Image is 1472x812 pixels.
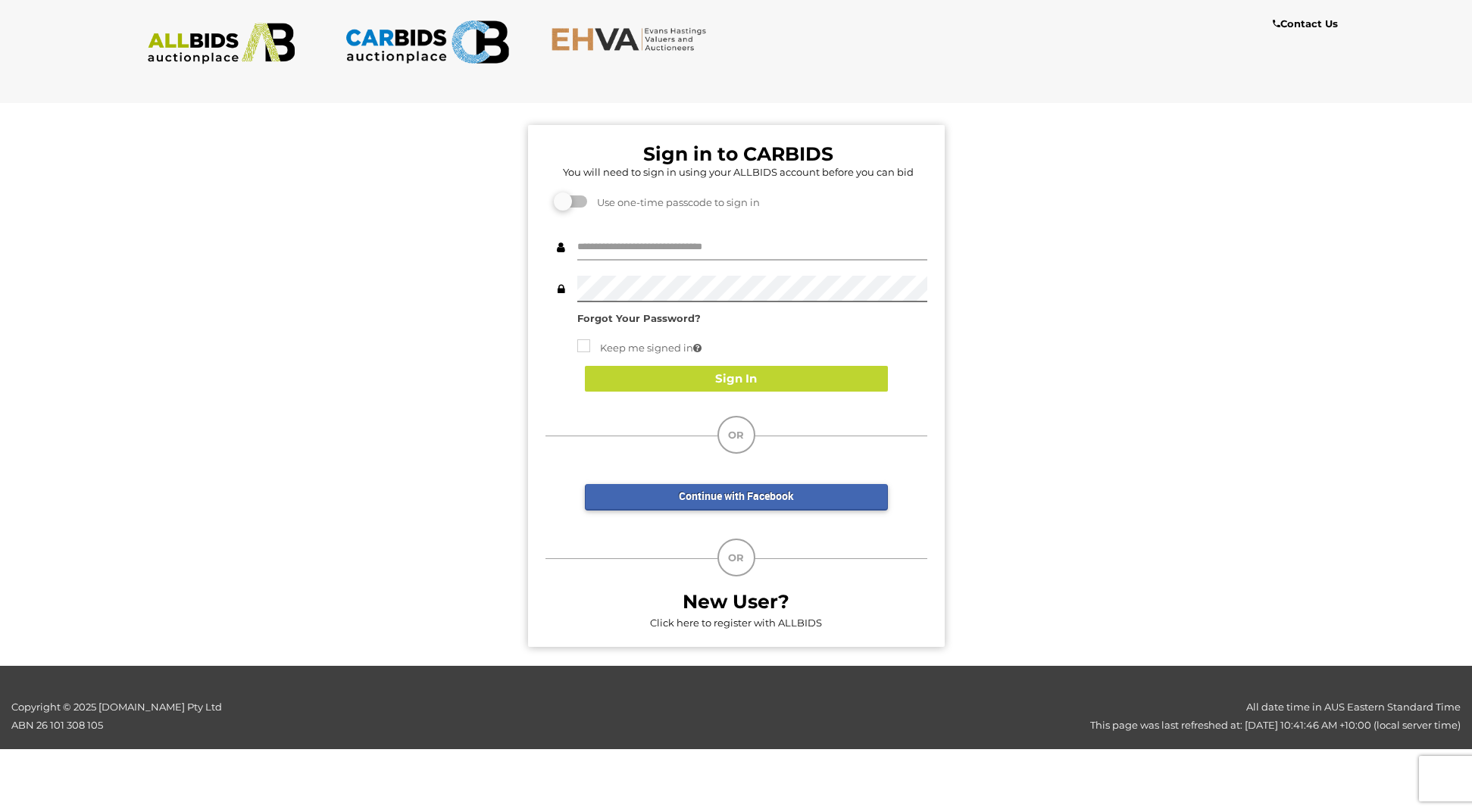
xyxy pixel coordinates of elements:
b: Sign in to CARBIDS [643,142,833,165]
img: EHVA.com.au [551,27,715,52]
label: Keep me signed in [577,339,702,357]
img: CARBIDS.com.au [345,15,509,69]
img: ALLBIDS.com.au [139,23,304,64]
div: All date time in AUS Eastern Standard Time This page was last refreshed at: [DATE] 10:41:46 AM +1... [368,698,1472,734]
b: Contact Us [1273,17,1338,30]
b: New User? [683,590,789,613]
div: OR [717,539,755,576]
a: Forgot Your Password? [577,312,701,324]
a: Continue with Facebook [585,484,888,511]
div: OR [717,416,755,454]
span: Use one-time passcode to sign in [589,196,760,208]
h5: You will need to sign in using your ALLBIDS account before you can bid [549,167,927,177]
a: Click here to register with ALLBIDS [650,617,822,629]
button: Sign In [585,366,888,392]
a: Contact Us [1273,15,1342,33]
